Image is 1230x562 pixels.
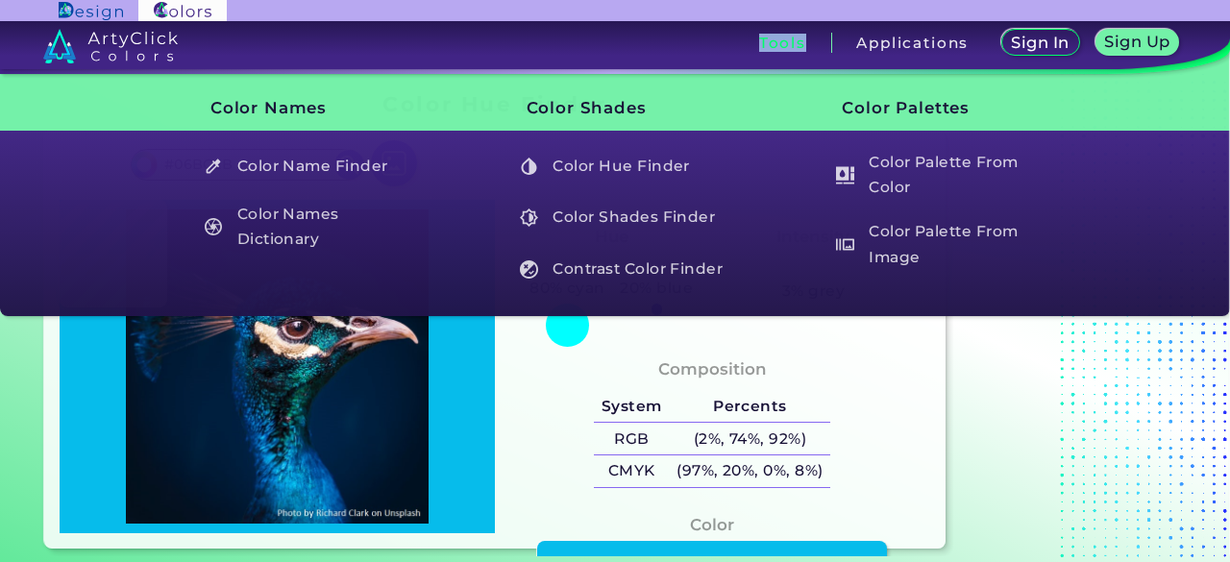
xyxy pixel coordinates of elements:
[1005,31,1075,55] a: Sign In
[1108,35,1168,49] h5: Sign Up
[836,235,854,254] img: icon_palette_from_image_white.svg
[511,251,735,287] h5: Contrast Color Finder
[594,423,669,454] h5: RGB
[509,251,736,287] a: Contrast Color Finder
[193,200,420,255] a: Color Names Dictionary
[59,2,123,20] img: ArtyClick Design logo
[594,455,669,487] h5: CMYK
[594,391,669,423] h5: System
[825,217,1052,272] a: Color Palette From Image
[205,218,223,236] img: icon_color_names_dictionary_white.svg
[511,200,735,236] h5: Color Shades Finder
[195,200,419,255] h5: Color Names Dictionary
[826,148,1050,203] h5: Color Palette From Color
[669,391,830,423] h5: Percents
[759,36,806,50] h3: Tools
[509,148,736,184] a: Color Hue Finder
[1099,31,1175,55] a: Sign Up
[69,209,485,524] img: img_pavlin.jpg
[836,166,854,184] img: icon_col_pal_col_white.svg
[511,148,735,184] h5: Color Hue Finder
[43,29,179,63] img: logo_artyclick_colors_white.svg
[193,148,420,184] a: Color Name Finder
[520,158,538,176] img: icon_color_hue_white.svg
[509,200,736,236] a: Color Shades Finder
[520,208,538,227] img: icon_color_shades_white.svg
[520,260,538,279] img: icon_color_contrast_white.svg
[669,455,830,487] h5: (97%, 20%, 0%, 8%)
[658,355,767,383] h4: Composition
[826,217,1050,272] h5: Color Palette From Image
[953,85,1193,555] iframe: Advertisement
[1015,36,1067,50] h5: Sign In
[195,148,419,184] h5: Color Name Finder
[825,148,1052,203] a: Color Palette From Color
[856,36,969,50] h3: Applications
[178,85,420,133] h3: Color Names
[690,511,734,539] h4: Color
[810,85,1052,133] h3: Color Palettes
[205,158,223,176] img: icon_color_name_finder_white.svg
[669,423,830,454] h5: (2%, 74%, 92%)
[494,85,736,133] h3: Color Shades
